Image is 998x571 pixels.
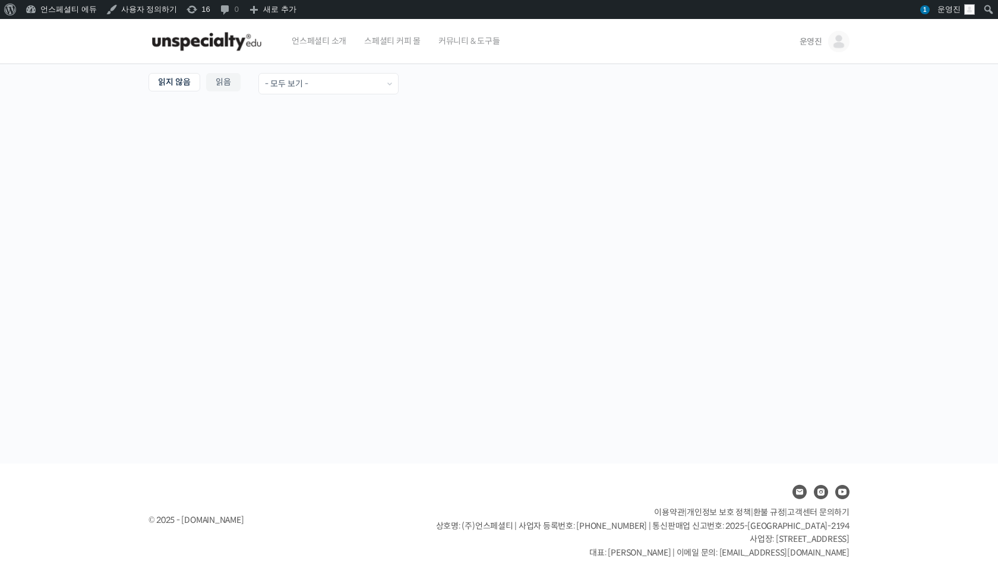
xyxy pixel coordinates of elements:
[206,73,241,91] a: 읽음
[438,18,500,64] span: 커뮤니티 & 도구들
[364,18,421,64] span: 스페셜티 커피 몰
[654,507,684,518] a: 이용약관
[753,507,785,518] a: 환불 규정
[149,73,200,91] a: 읽지 않음
[432,19,506,64] a: 커뮤니티 & 도구들
[149,512,406,528] div: © 2025 - [DOMAIN_NAME]
[292,18,346,64] span: 언스페셜티 소개
[286,19,352,64] a: 언스페셜티 소개
[800,19,849,64] a: 운영진
[358,19,427,64] a: 스페셜티 커피 몰
[800,36,822,47] span: 운영진
[436,506,849,559] p: | | | 상호명: (주)언스페셜티 | 사업자 등록번호: [PHONE_NUMBER] | 통신판매업 신고번호: 2025-[GEOGRAPHIC_DATA]-2194 사업장: [ST...
[149,73,241,94] nav: Sub Menu
[920,5,930,14] span: 1
[787,507,849,518] span: 고객센터 문의하기
[687,507,751,518] a: 개인정보 보호 정책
